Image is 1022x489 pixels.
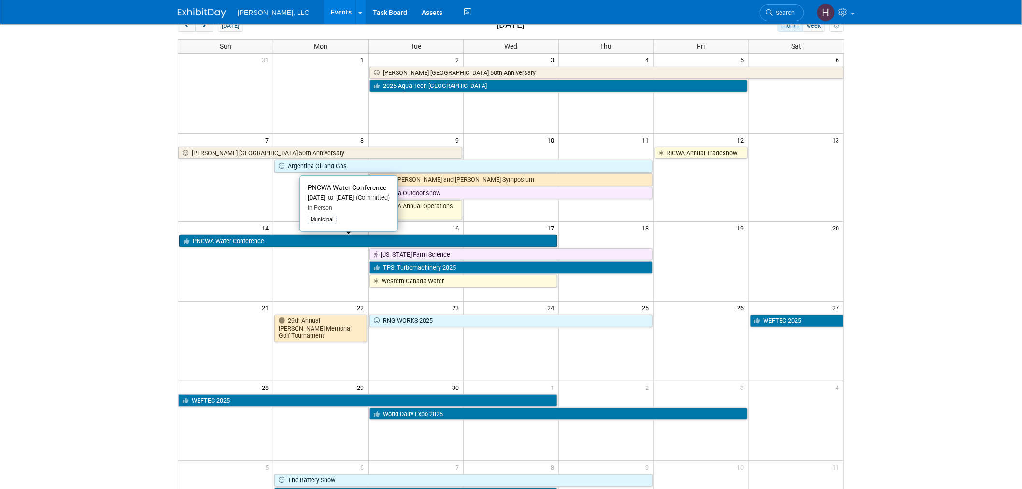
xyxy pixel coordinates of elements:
span: 19 [737,222,749,234]
span: 21 [261,302,273,314]
a: WEFTEC 2025 [178,394,557,407]
button: prev [178,19,196,32]
span: 12 [737,134,749,146]
span: 6 [359,461,368,473]
span: 26 [737,302,749,314]
span: Sat [791,43,801,50]
span: [PERSON_NAME], LLC [238,9,310,16]
a: Search [760,4,804,21]
span: 28 [261,381,273,393]
span: 8 [359,134,368,146]
span: 4 [835,381,844,393]
a: [US_STATE] Farm Science [369,248,653,261]
span: Mon [314,43,327,50]
a: [PERSON_NAME] [GEOGRAPHIC_DATA] 50th Anniversary [178,147,462,159]
span: 27 [832,302,844,314]
span: Thu [600,43,612,50]
img: ExhibitDay [178,8,226,18]
span: 3 [550,54,558,66]
span: PNCWA Water Conference [308,184,386,191]
a: WEFTEC 2025 [750,315,844,327]
span: 5 [264,461,273,473]
div: Municipal [308,216,337,224]
span: Search [773,9,795,16]
span: 10 [737,461,749,473]
button: month [778,19,803,32]
span: 1 [359,54,368,66]
span: 9 [645,461,653,473]
span: 14 [261,222,273,234]
a: Argentina Oil and Gas [274,160,652,173]
span: Fri [697,43,705,50]
span: 23 [451,302,463,314]
a: RICWA Annual Tradeshow [655,147,748,159]
span: In-Person [308,204,332,211]
span: 4 [645,54,653,66]
a: 2025 Aqua Tech [GEOGRAPHIC_DATA] [369,80,747,92]
span: 8 [550,461,558,473]
button: week [803,19,825,32]
a: B&K [PERSON_NAME] and [PERSON_NAME] Symposium [369,173,653,186]
span: 7 [264,134,273,146]
span: 1 [550,381,558,393]
span: 5 [740,54,749,66]
span: 17 [546,222,558,234]
a: CSWEA Annual Operations Seminar [369,200,462,220]
span: 16 [451,222,463,234]
a: [PERSON_NAME] [GEOGRAPHIC_DATA] 50th Anniversary [369,67,844,79]
a: Western Canada Water [369,275,557,288]
span: 25 [641,302,653,314]
a: The Battery Show [274,474,652,487]
span: 29 [356,381,368,393]
a: World Dairy Expo 2025 [369,408,747,420]
a: PNCWA Water Conference [179,235,557,247]
span: Sun [220,43,231,50]
span: 18 [641,222,653,234]
span: 24 [546,302,558,314]
span: 3 [740,381,749,393]
i: Personalize Calendar [834,23,840,29]
span: Tue [411,43,421,50]
span: (Committed) [354,194,390,201]
span: 31 [261,54,273,66]
button: myCustomButton [830,19,844,32]
span: 20 [832,222,844,234]
a: RNG WORKS 2025 [369,315,653,327]
button: next [195,19,213,32]
a: TPS: Turbomachinery 2025 [369,261,653,274]
span: 9 [454,134,463,146]
a: Canada Outdoor show [369,187,653,200]
span: 11 [641,134,653,146]
img: Hannah Mulholland [817,3,835,22]
button: [DATE] [218,19,243,32]
span: 7 [454,461,463,473]
span: 13 [832,134,844,146]
span: 11 [832,461,844,473]
span: 2 [454,54,463,66]
span: 6 [835,54,844,66]
div: [DATE] to [DATE] [308,194,390,202]
h2: [DATE] [497,19,525,30]
span: 30 [451,381,463,393]
span: Wed [504,43,517,50]
span: 2 [645,381,653,393]
a: 29th Annual [PERSON_NAME] Memorial Golf Tournament [274,315,367,342]
span: 22 [356,302,368,314]
span: 10 [546,134,558,146]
